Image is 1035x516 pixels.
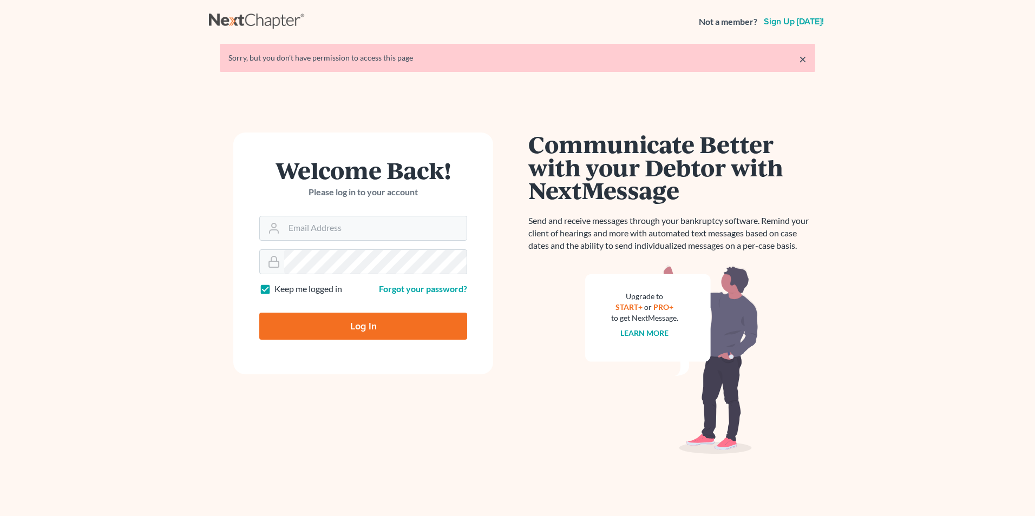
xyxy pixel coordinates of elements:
img: nextmessage_bg-59042aed3d76b12b5cd301f8e5b87938c9018125f34e5fa2b7a6b67550977c72.svg [585,265,758,454]
a: × [799,52,807,65]
input: Log In [259,313,467,340]
div: Sorry, but you don't have permission to access this page [228,52,807,63]
a: PRO+ [654,302,674,312]
span: or [645,302,652,312]
label: Keep me logged in [274,283,342,295]
div: to get NextMessage. [611,313,678,323]
h1: Communicate Better with your Debtor with NextMessage [528,133,815,202]
a: Learn more [621,328,669,338]
p: Send and receive messages through your bankruptcy software. Remind your client of hearings and mo... [528,215,815,252]
a: Sign up [DATE]! [762,17,826,26]
a: Forgot your password? [379,283,467,294]
input: Email Address [284,216,467,240]
strong: Not a member? [699,16,757,28]
h1: Welcome Back! [259,158,467,182]
a: START+ [616,302,643,312]
p: Please log in to your account [259,186,467,199]
div: Upgrade to [611,291,678,302]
